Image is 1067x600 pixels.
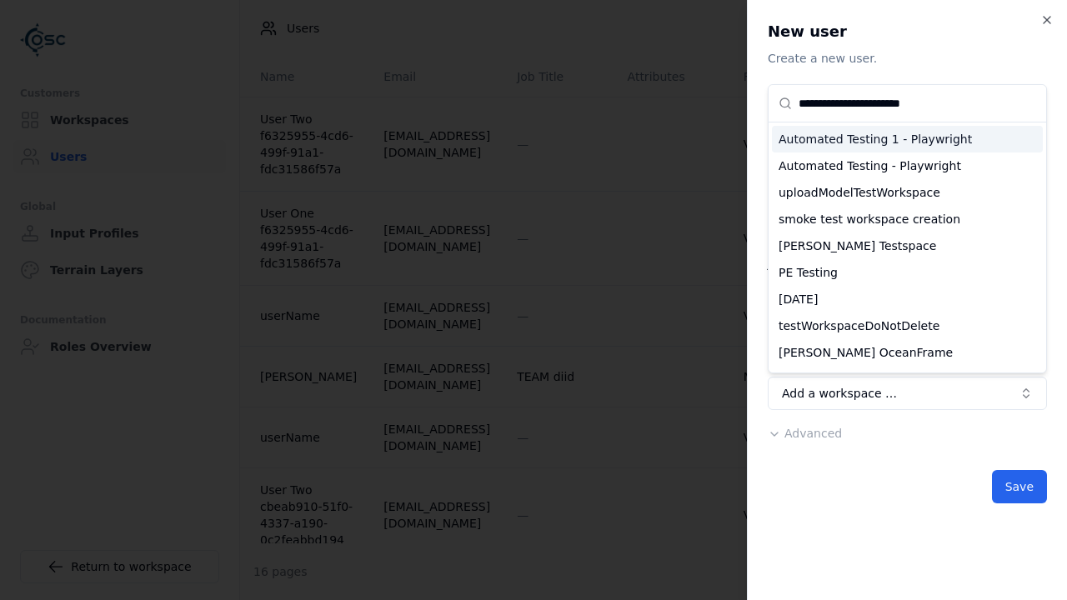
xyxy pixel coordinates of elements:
[772,126,1043,152] div: Automated Testing 1 - Playwright
[772,286,1043,312] div: [DATE]
[772,312,1043,339] div: testWorkspaceDoNotDelete
[772,179,1043,206] div: uploadModelTestWorkspace
[772,232,1043,259] div: [PERSON_NAME] Testspace
[772,206,1043,232] div: smoke test workspace creation
[772,152,1043,179] div: Automated Testing - Playwright
[772,259,1043,286] div: PE Testing
[772,339,1043,366] div: [PERSON_NAME] OceanFrame
[769,122,1046,372] div: Suggestions
[772,366,1043,392] div: usama test 4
